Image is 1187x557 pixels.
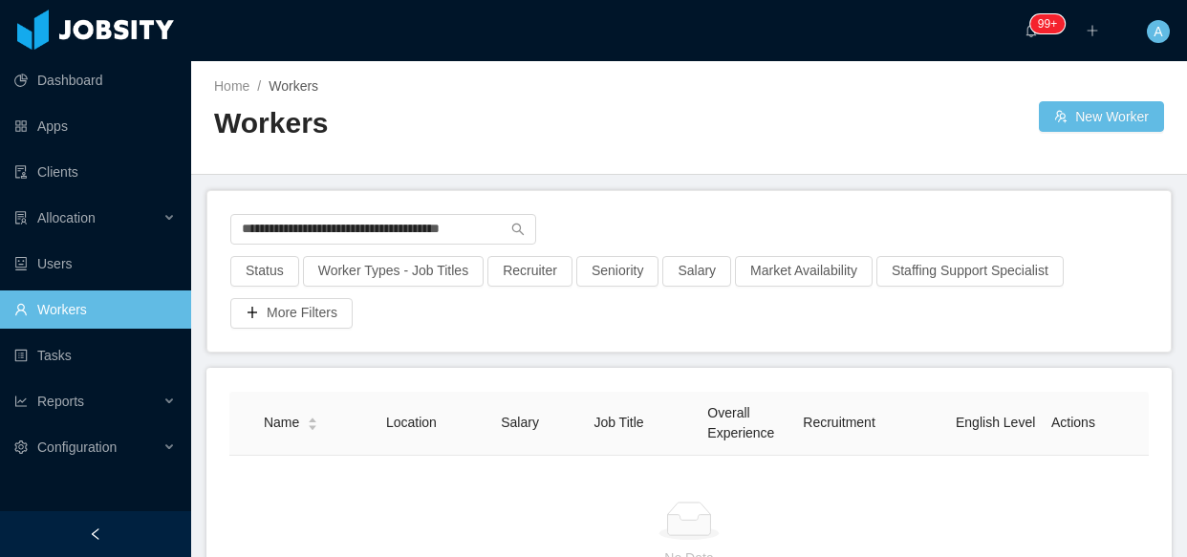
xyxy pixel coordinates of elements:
span: Name [264,413,299,433]
span: Workers [269,78,318,94]
span: Reports [37,394,84,409]
i: icon: line-chart [14,395,28,408]
span: / [257,78,261,94]
i: icon: plus [1086,24,1099,37]
a: icon: profileTasks [14,336,176,375]
a: icon: appstoreApps [14,107,176,145]
i: icon: caret-down [308,422,318,428]
a: icon: auditClients [14,153,176,191]
i: icon: caret-up [308,416,318,421]
a: icon: userWorkers [14,290,176,329]
i: icon: solution [14,211,28,225]
span: Allocation [37,210,96,225]
span: Job Title [593,415,643,430]
span: Overall Experience [707,405,774,440]
i: icon: search [511,223,525,236]
button: Salary [662,256,731,287]
button: Market Availability [735,256,873,287]
span: Recruitment [803,415,874,430]
sup: 156 [1030,14,1065,33]
span: Configuration [37,439,117,455]
a: Home [214,78,249,94]
span: A [1154,20,1162,43]
span: Location [386,415,437,430]
button: Status [230,256,299,287]
span: English Level [956,415,1035,430]
button: Worker Types - Job Titles [303,256,484,287]
button: Seniority [576,256,658,287]
h2: Workers [214,104,689,143]
i: icon: setting [14,440,28,454]
button: icon: plusMore Filters [230,298,353,329]
a: icon: robotUsers [14,245,176,283]
button: Staffing Support Specialist [876,256,1064,287]
span: Actions [1051,415,1095,430]
a: icon: pie-chartDashboard [14,61,176,99]
i: icon: bell [1025,24,1038,37]
button: icon: usergroup-addNew Worker [1039,101,1164,132]
div: Sort [307,415,318,428]
button: Recruiter [487,256,572,287]
span: Salary [501,415,539,430]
